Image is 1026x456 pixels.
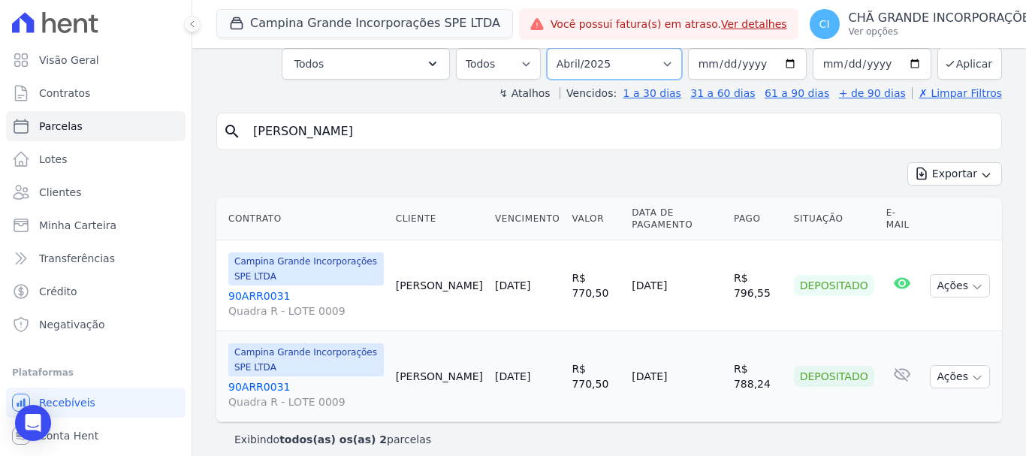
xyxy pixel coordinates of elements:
[880,198,925,240] th: E-mail
[728,331,788,422] td: R$ 788,24
[566,198,626,240] th: Valor
[930,365,990,388] button: Ações
[6,111,186,141] a: Parcelas
[15,405,51,441] div: Open Intercom Messenger
[228,252,384,285] span: Campina Grande Incorporações SPE LTDA
[626,331,728,422] td: [DATE]
[282,48,450,80] button: Todos
[728,198,788,240] th: Pago
[930,274,990,297] button: Ações
[234,432,431,447] p: Exibindo parcelas
[228,343,384,376] span: Campina Grande Incorporações SPE LTDA
[6,144,186,174] a: Lotes
[765,87,829,99] a: 61 a 90 dias
[39,119,83,134] span: Parcelas
[489,198,566,240] th: Vencimento
[912,87,1002,99] a: ✗ Limpar Filtros
[839,87,906,99] a: + de 90 dias
[551,17,787,32] span: Você possui fatura(s) em atraso.
[39,428,98,443] span: Conta Hent
[728,240,788,331] td: R$ 796,55
[216,9,513,38] button: Campina Grande Incorporações SPE LTDA
[623,87,681,99] a: 1 a 30 dias
[6,210,186,240] a: Minha Carteira
[228,379,384,409] a: 90ARR0031Quadra R - LOTE 0009
[937,47,1002,80] button: Aplicar
[39,317,105,332] span: Negativação
[390,331,489,422] td: [PERSON_NAME]
[626,240,728,331] td: [DATE]
[626,198,728,240] th: Data de Pagamento
[244,116,995,146] input: Buscar por nome do lote ou do cliente
[495,370,530,382] a: [DATE]
[39,284,77,299] span: Crédito
[39,218,116,233] span: Minha Carteira
[228,303,384,319] span: Quadra R - LOTE 0009
[6,421,186,451] a: Conta Hent
[566,240,626,331] td: R$ 770,50
[819,19,830,29] span: CI
[39,251,115,266] span: Transferências
[279,433,387,445] b: todos(as) os(as) 2
[788,198,880,240] th: Situação
[6,45,186,75] a: Visão Geral
[6,388,186,418] a: Recebíveis
[12,364,180,382] div: Plataformas
[6,177,186,207] a: Clientes
[223,122,241,140] i: search
[6,243,186,273] a: Transferências
[294,55,324,73] span: Todos
[907,162,1002,186] button: Exportar
[499,87,550,99] label: ↯ Atalhos
[39,152,68,167] span: Lotes
[39,53,99,68] span: Visão Geral
[721,18,787,30] a: Ver detalhes
[39,395,95,410] span: Recebíveis
[39,185,81,200] span: Clientes
[690,87,755,99] a: 31 a 60 dias
[6,276,186,307] a: Crédito
[228,288,384,319] a: 90ARR0031Quadra R - LOTE 0009
[216,198,390,240] th: Contrato
[228,394,384,409] span: Quadra R - LOTE 0009
[6,78,186,108] a: Contratos
[560,87,617,99] label: Vencidos:
[566,331,626,422] td: R$ 770,50
[794,275,874,296] div: Depositado
[495,279,530,291] a: [DATE]
[6,310,186,340] a: Negativação
[390,240,489,331] td: [PERSON_NAME]
[39,86,90,101] span: Contratos
[794,366,874,387] div: Depositado
[390,198,489,240] th: Cliente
